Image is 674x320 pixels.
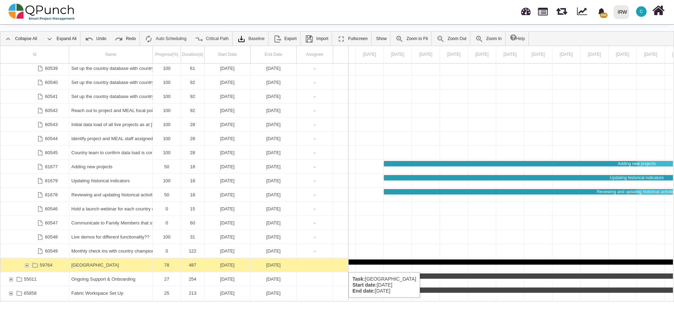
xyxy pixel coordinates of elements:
[71,258,150,272] div: [GEOGRAPHIC_DATA]
[195,35,203,43] img: ic_critical_path_24.b7f2986.png
[600,13,607,18] span: 242
[297,104,333,117] div: -
[153,90,181,103] div: 100
[45,90,58,103] div: 60541
[0,272,348,286] div: Task: Ongoing Support & Onboarding Start date: 22-04-2025 End date: 31-12-2025
[433,32,470,46] a: Zoom Out
[0,132,69,145] div: 60544
[155,132,179,145] div: 100
[45,160,58,174] div: 81677
[45,188,58,202] div: 81678
[111,32,140,46] a: Redo
[71,132,150,145] div: Identify project and MEAL staff assigned to each project.
[153,174,181,188] div: 100
[183,61,202,75] div: 61
[207,188,248,202] div: [DATE]
[71,202,150,216] div: Hold a launch webinar for each country once system is set up and ready for ongoing use
[0,202,69,216] div: 60546
[253,104,294,117] div: [DATE]
[205,118,251,131] div: 01-02-2025
[205,258,251,272] div: 01-09-2024
[297,202,333,216] div: -
[0,160,348,174] div: Task: Adding new projects Start date: 03-08-2025 End date: 20-08-2025
[71,76,150,89] div: Set up the country database with country champions - complete country geo database
[521,4,531,15] span: Dashboard
[181,61,205,75] div: 61
[69,216,153,230] div: Communicate to Family Members that system is live - with all the caveats as needed etc
[207,230,248,244] div: [DATE]
[251,46,297,63] div: End Date
[253,76,294,89] div: [DATE]
[207,160,248,174] div: [DATE]
[305,35,313,43] img: save.4d96896.png
[71,230,150,244] div: Live demos for different functionality??
[69,76,153,89] div: Set up the country database with country champions - complete country geo database
[153,286,181,300] div: 25
[0,188,69,202] div: 81678
[42,32,80,46] a: Expand All
[153,132,181,145] div: 100
[251,174,297,188] div: 20-08-2025
[297,61,333,75] div: -
[153,244,181,258] div: 0
[181,90,205,103] div: 92
[253,216,294,230] div: [DATE]
[69,118,153,131] div: Initial data load of all live projects as at 31-12-2024
[552,46,581,63] div: 09 Aug 2025
[141,32,190,46] a: Auto Scheduling
[299,146,331,159] div: -
[356,46,384,63] div: 02 Aug 2025
[0,76,69,89] div: 60540
[0,258,69,272] div: 59764
[0,61,69,75] div: 60539
[251,90,297,103] div: 31-01-2025
[595,5,608,18] div: Notification
[181,174,205,188] div: 18
[183,188,202,202] div: 18
[207,146,248,159] div: [DATE]
[183,90,202,103] div: 92
[0,104,69,117] div: 60542
[253,160,294,174] div: [DATE]
[251,160,297,174] div: 20-08-2025
[144,35,153,43] img: ic_auto_scheduling_24.ade0d5b.png
[299,216,331,230] div: -
[251,188,297,202] div: 20-08-2025
[69,286,153,300] div: Fabric Workspace Set Up
[0,76,348,90] div: Task: Set up the country database with country champions - complete country geo database Start da...
[299,160,331,174] div: -
[69,188,153,202] div: Reviewing and updating historical activities
[299,202,331,216] div: -
[0,146,69,159] div: 60545
[153,118,181,131] div: 100
[297,146,333,159] div: -
[618,6,627,18] div: IRW
[69,90,153,103] div: Set up the country database with country champions - complete roles, users and permissions
[155,230,179,244] div: 100
[181,104,205,117] div: 92
[115,35,123,43] img: ic_redo_24.f94b082.png
[4,35,12,43] img: ic_collapse_all_24.42ac041.png
[207,61,248,75] div: [DATE]
[183,146,202,159] div: 28
[69,272,153,286] div: Ongoing Support & Onboarding
[40,258,52,272] div: 59764
[538,5,548,15] span: Projects
[155,90,179,103] div: 100
[69,104,153,117] div: Reach out to project and MEAL focal points for project documentation
[153,258,181,272] div: 78
[0,174,69,188] div: 81679
[472,32,505,46] a: Zoom In
[468,46,496,63] div: 06 Aug 2025
[155,174,179,188] div: 100
[207,132,248,145] div: [DATE]
[251,286,297,300] div: 30-10-2025
[0,90,348,104] div: Task: Set up the country database with country champions - complete roles, users and permissions ...
[0,286,69,300] div: 65858
[299,61,331,75] div: -
[71,174,150,188] div: Updating historical indicators
[71,244,150,258] div: Monthly check ins with country champions
[205,90,251,103] div: 01-11-2024
[155,146,179,159] div: 100
[0,118,348,132] div: Task: Initial data load of all live projects as at 31-12-2024 Start date: 01-02-2025 End date: 28...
